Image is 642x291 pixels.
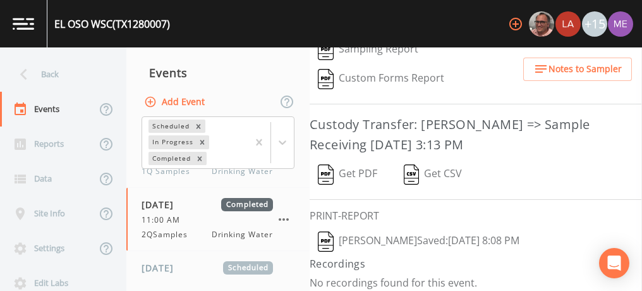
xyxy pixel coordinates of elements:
[195,135,209,149] div: Remove In Progress
[318,232,334,252] img: svg%3e
[310,35,427,65] button: Sampling Report
[523,58,632,81] button: Notes to Sampler
[529,11,554,37] img: e2d790fa78825a4bb76dcb6ab311d44c
[142,198,183,211] span: [DATE]
[212,229,273,240] span: Drinking Water
[142,229,195,240] span: 2QSamples
[126,57,310,89] div: Events
[608,11,633,37] img: d4d65db7c401dd99d63b7ad86343d265
[212,166,273,177] span: Drinking Water
[126,188,310,251] a: [DATE]Completed11:00 AM2QSamplesDrinking Water
[310,160,385,189] button: Get PDF
[148,135,195,149] div: In Progress
[310,227,528,256] button: [PERSON_NAME]Saved:[DATE] 8:08 PM
[555,11,581,37] img: cf6e799eed601856facf0d2563d1856d
[582,11,607,37] div: +15
[555,11,581,37] div: Lauren Saenz
[54,16,170,32] div: EL OSO WSC (TX1280007)
[142,278,188,289] span: 10:00 AM
[310,210,642,222] h6: PRINT-REPORT
[191,120,205,133] div: Remove Scheduled
[318,40,334,60] img: svg%3e
[148,152,193,165] div: Completed
[223,261,273,275] span: Scheduled
[310,256,642,271] h4: Recordings
[193,152,207,165] div: Remove Completed
[310,65,452,94] button: Custom Forms Report
[142,261,183,275] span: [DATE]
[142,214,188,226] span: 11:00 AM
[548,61,622,77] span: Notes to Sampler
[395,160,471,189] button: Get CSV
[310,115,642,155] h3: Custody Transfer: [PERSON_NAME] => Sample Receiving [DATE] 3:13 PM
[142,166,198,177] span: 1Q Samples
[142,90,210,114] button: Add Event
[528,11,555,37] div: Mike Franklin
[221,198,273,211] span: Completed
[13,18,34,30] img: logo
[318,164,334,185] img: svg%3e
[148,120,191,133] div: Scheduled
[318,69,334,89] img: svg%3e
[599,248,629,278] div: Open Intercom Messenger
[310,276,642,289] p: No recordings found for this event.
[404,164,420,185] img: svg%3e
